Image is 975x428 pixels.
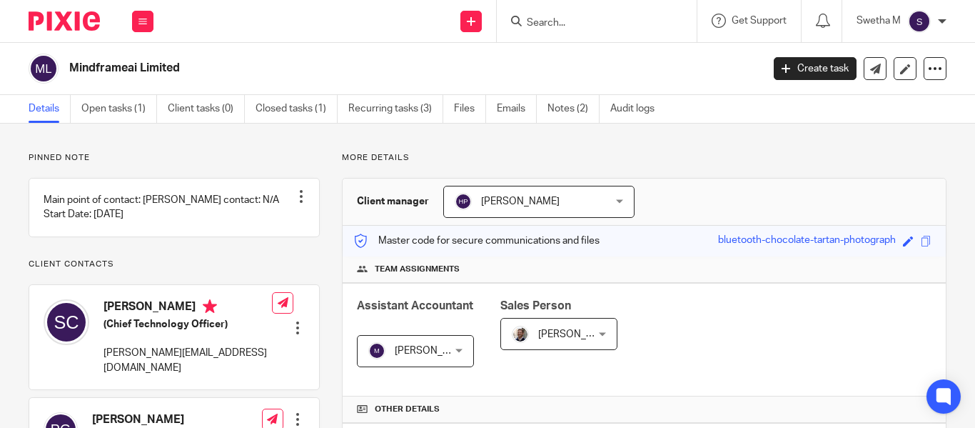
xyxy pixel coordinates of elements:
p: More details [342,152,946,164]
img: svg%3E [908,10,931,33]
img: Pixie [29,11,100,31]
p: Pinned note [29,152,320,164]
span: Sales Person [500,300,571,312]
i: Primary [203,299,217,314]
h4: [PERSON_NAME] [92,412,255,427]
a: Client tasks (0) [168,95,245,123]
h4: [PERSON_NAME] [103,299,272,317]
p: Master code for secure communications and files [353,234,600,248]
img: svg%3E [368,342,385,359]
a: Create task [774,57,857,80]
p: Swetha M [857,14,901,28]
h2: Mindframeai Limited [69,61,616,76]
p: [PERSON_NAME][EMAIL_ADDRESS][DOMAIN_NAME] [103,346,272,375]
span: [PERSON_NAME] [395,346,473,356]
span: Get Support [732,16,787,26]
div: bluetooth-chocolate-tartan-photograph [718,233,896,249]
span: Assistant Accountant [357,300,473,312]
a: Closed tasks (1) [256,95,338,123]
h5: (Chief Technology Officer) [103,317,272,332]
a: Notes (2) [547,95,600,123]
p: Client contacts [29,259,320,270]
span: [PERSON_NAME] [538,329,617,339]
span: Other details [375,404,440,415]
span: Team assignments [375,264,460,275]
img: Matt%20Circle.png [512,326,529,343]
a: Emails [497,95,537,123]
a: Audit logs [610,95,665,123]
h3: Client manager [357,194,429,209]
img: svg%3E [455,193,472,210]
a: Open tasks (1) [81,95,157,123]
a: Recurring tasks (3) [348,95,443,123]
input: Search [525,17,654,30]
img: svg%3E [29,54,59,84]
span: [PERSON_NAME] [481,196,560,206]
a: Details [29,95,71,123]
img: svg%3E [44,299,89,345]
a: Files [454,95,486,123]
